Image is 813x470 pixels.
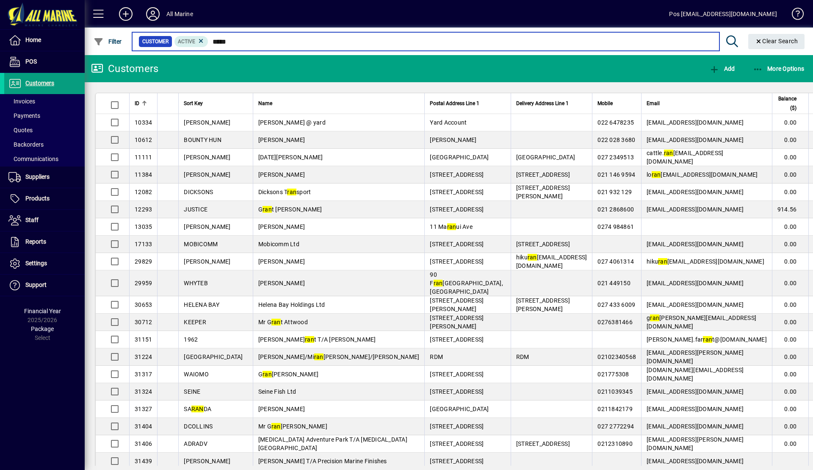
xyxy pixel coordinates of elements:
span: 0274 984861 [597,223,634,230]
span: 10334 [135,119,152,126]
span: Delivery Address Line 1 [516,99,569,108]
span: [EMAIL_ADDRESS][DOMAIN_NAME] [647,406,744,412]
span: Package [31,325,54,332]
span: ID [135,99,139,108]
em: ran [652,171,661,178]
em: ran [263,371,272,378]
span: 11384 [135,171,152,178]
span: [EMAIL_ADDRESS][DOMAIN_NAME] [647,189,744,195]
mat-chip: Activation Status: Active [174,36,208,47]
em: ran [528,254,537,261]
span: SA DA [184,406,211,412]
button: Profile [139,6,166,22]
span: [GEOGRAPHIC_DATA] [430,154,489,161]
span: 027 433 6009 [597,301,635,308]
span: Backorders [8,141,44,148]
span: [EMAIL_ADDRESS][DOMAIN_NAME] [647,388,744,395]
div: Customers [91,62,158,75]
a: POS [4,51,85,72]
div: Name [258,99,420,108]
span: [GEOGRAPHIC_DATA] [516,154,575,161]
td: 0.00 [772,149,809,166]
span: JUSTICE [184,206,207,213]
td: 0.00 [772,166,809,184]
span: 13035 [135,223,152,230]
span: Postal Address Line 1 [430,99,479,108]
span: [GEOGRAPHIC_DATA] [184,353,243,360]
span: Customers [25,80,54,86]
span: [DATE][PERSON_NAME] [258,154,323,161]
em: ran [305,336,314,343]
span: 021 449150 [597,280,630,286]
em: ran [314,353,324,360]
span: Add [709,65,735,72]
span: 0212310890 [597,440,633,447]
td: 0.00 [772,314,809,331]
td: 914.56 [772,201,809,218]
span: [EMAIL_ADDRESS][DOMAIN_NAME] [647,280,744,286]
span: SEINE [184,388,200,395]
span: KEEPER [184,319,206,325]
span: [EMAIL_ADDRESS][DOMAIN_NAME] [647,301,744,308]
em: ran [664,150,673,156]
div: Balance ($) [777,94,805,113]
span: 0211842179 [597,406,633,412]
td: 0.00 [772,366,809,383]
td: 0.00 [772,400,809,418]
span: DICKSONS [184,189,213,195]
a: Staff [4,210,85,231]
em: ran [263,206,272,213]
span: 29959 [135,280,152,286]
span: [STREET_ADDRESS] [430,458,484,464]
span: [PERSON_NAME] [258,171,305,178]
span: [STREET_ADDRESS] [516,171,570,178]
span: [EMAIL_ADDRESS][DOMAIN_NAME] [647,241,744,248]
span: [STREET_ADDRESS] [430,241,484,248]
span: [PERSON_NAME] [258,136,305,143]
td: 0.00 [772,184,809,201]
span: [PERSON_NAME] [258,406,305,412]
span: [GEOGRAPHIC_DATA] [430,406,489,412]
span: 021 2868600 [597,206,634,213]
span: [STREET_ADDRESS] [430,423,484,430]
em: RAN [191,406,204,412]
span: G t [PERSON_NAME] [258,206,322,213]
span: POS [25,58,37,65]
div: Pos [EMAIL_ADDRESS][DOMAIN_NAME] [669,7,777,21]
span: lo [EMAIL_ADDRESS][DOMAIN_NAME] [647,171,758,178]
span: [STREET_ADDRESS][PERSON_NAME] [430,314,484,330]
span: 022 6478235 [597,119,634,126]
a: Suppliers [4,167,85,188]
button: Filter [91,34,124,49]
td: 0.00 [772,348,809,366]
span: Mr G [PERSON_NAME] [258,423,327,430]
span: [PERSON_NAME] [184,223,230,230]
em: ran [271,423,281,430]
span: hiku [EMAIL_ADDRESS][DOMAIN_NAME] [647,258,764,265]
span: Products [25,195,50,202]
span: [STREET_ADDRESS] [430,206,484,213]
span: G [PERSON_NAME] [258,371,318,378]
span: [PERSON_NAME] [258,258,305,265]
em: ran [703,336,712,343]
span: 31317 [135,371,152,378]
td: 0.00 [772,114,809,131]
span: HELENA BAY [184,301,219,308]
button: More Options [751,61,807,76]
span: Mr G t Attwood [258,319,308,325]
span: Active [178,39,195,44]
span: [STREET_ADDRESS] [516,440,570,447]
span: Dicksons T sport [258,189,311,195]
td: 0.00 [772,383,809,400]
a: Invoices [4,94,85,108]
span: Filter [94,38,122,45]
span: [STREET_ADDRESS] [430,388,484,395]
td: 0.00 [772,296,809,314]
span: Payments [8,112,40,119]
span: Balance ($) [777,94,797,113]
span: Helena Bay Holdings Ltd [258,301,325,308]
span: Seine Fish Ltd [258,388,296,395]
a: Reports [4,231,85,253]
span: 90 F [GEOGRAPHIC_DATA], [GEOGRAPHIC_DATA] [430,271,503,295]
span: [STREET_ADDRESS] [430,440,484,447]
